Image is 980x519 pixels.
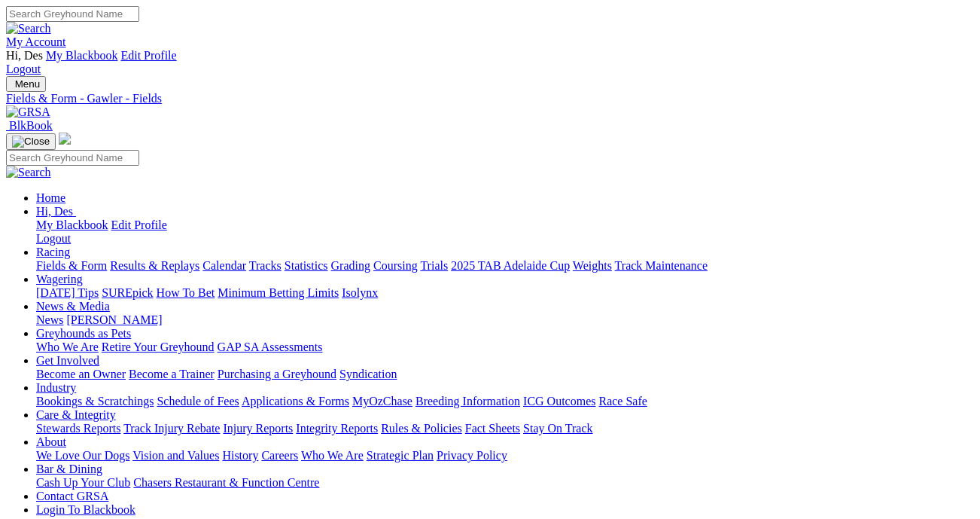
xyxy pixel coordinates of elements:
[36,259,974,273] div: Racing
[202,259,246,272] a: Calendar
[36,476,130,489] a: Cash Up Your Club
[615,259,708,272] a: Track Maintenance
[301,449,364,462] a: Who We Are
[381,422,462,435] a: Rules & Policies
[36,205,73,218] span: Hi, Des
[222,449,258,462] a: History
[123,422,220,435] a: Track Injury Rebate
[132,449,219,462] a: Vision and Values
[523,395,595,408] a: ICG Outcomes
[66,313,162,326] a: [PERSON_NAME]
[36,435,66,448] a: About
[46,49,118,62] a: My Blackbook
[6,6,139,22] input: Search
[6,92,974,105] a: Fields & Form - Gawler - Fields
[36,327,131,340] a: Greyhounds as Pets
[36,340,974,354] div: Greyhounds as Pets
[36,381,76,394] a: Industry
[36,340,99,353] a: Who We Are
[157,395,239,408] a: Schedule of Fees
[6,35,66,48] a: My Account
[249,259,282,272] a: Tracks
[59,133,71,145] img: logo-grsa-white.png
[373,259,418,272] a: Coursing
[437,449,507,462] a: Privacy Policy
[331,259,370,272] a: Grading
[102,340,215,353] a: Retire Your Greyhound
[36,490,108,502] a: Contact GRSA
[36,368,974,381] div: Get Involved
[261,449,298,462] a: Careers
[223,422,293,435] a: Injury Reports
[573,259,612,272] a: Weights
[36,286,99,299] a: [DATE] Tips
[6,105,50,119] img: GRSA
[36,422,120,435] a: Stewards Reports
[367,449,434,462] a: Strategic Plan
[36,354,99,367] a: Get Involved
[36,422,974,435] div: Care & Integrity
[420,259,448,272] a: Trials
[218,368,336,380] a: Purchasing a Greyhound
[6,22,51,35] img: Search
[157,286,215,299] a: How To Bet
[285,259,328,272] a: Statistics
[598,395,647,408] a: Race Safe
[6,166,51,179] img: Search
[339,368,397,380] a: Syndication
[342,286,378,299] a: Isolynx
[36,205,76,218] a: Hi, Des
[110,259,199,272] a: Results & Replays
[36,300,110,313] a: News & Media
[36,313,974,327] div: News & Media
[296,422,378,435] a: Integrity Reports
[36,273,83,285] a: Wagering
[36,395,154,408] a: Bookings & Scratchings
[218,340,323,353] a: GAP SA Assessments
[6,49,43,62] span: Hi, Des
[36,313,63,326] a: News
[6,49,974,76] div: My Account
[415,395,520,408] a: Breeding Information
[111,218,167,231] a: Edit Profile
[352,395,412,408] a: MyOzChase
[12,136,50,148] img: Close
[242,395,349,408] a: Applications & Forms
[36,449,974,463] div: About
[15,78,40,90] span: Menu
[102,286,153,299] a: SUREpick
[36,476,974,490] div: Bar & Dining
[36,368,126,380] a: Become an Owner
[120,49,176,62] a: Edit Profile
[36,449,129,462] a: We Love Our Dogs
[36,395,974,408] div: Industry
[36,218,974,246] div: Hi, Des
[523,422,592,435] a: Stay On Track
[36,503,135,516] a: Login To Blackbook
[36,463,102,475] a: Bar & Dining
[36,218,108,231] a: My Blackbook
[6,63,41,75] a: Logout
[6,76,46,92] button: Toggle navigation
[465,422,520,435] a: Fact Sheets
[36,191,65,204] a: Home
[451,259,570,272] a: 2025 TAB Adelaide Cup
[6,150,139,166] input: Search
[133,476,319,489] a: Chasers Restaurant & Function Centre
[9,119,53,132] span: BlkBook
[36,232,71,245] a: Logout
[6,133,56,150] button: Toggle navigation
[6,119,53,132] a: BlkBook
[36,286,974,300] div: Wagering
[36,246,70,258] a: Racing
[218,286,339,299] a: Minimum Betting Limits
[36,259,107,272] a: Fields & Form
[36,408,116,421] a: Care & Integrity
[129,368,215,380] a: Become a Trainer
